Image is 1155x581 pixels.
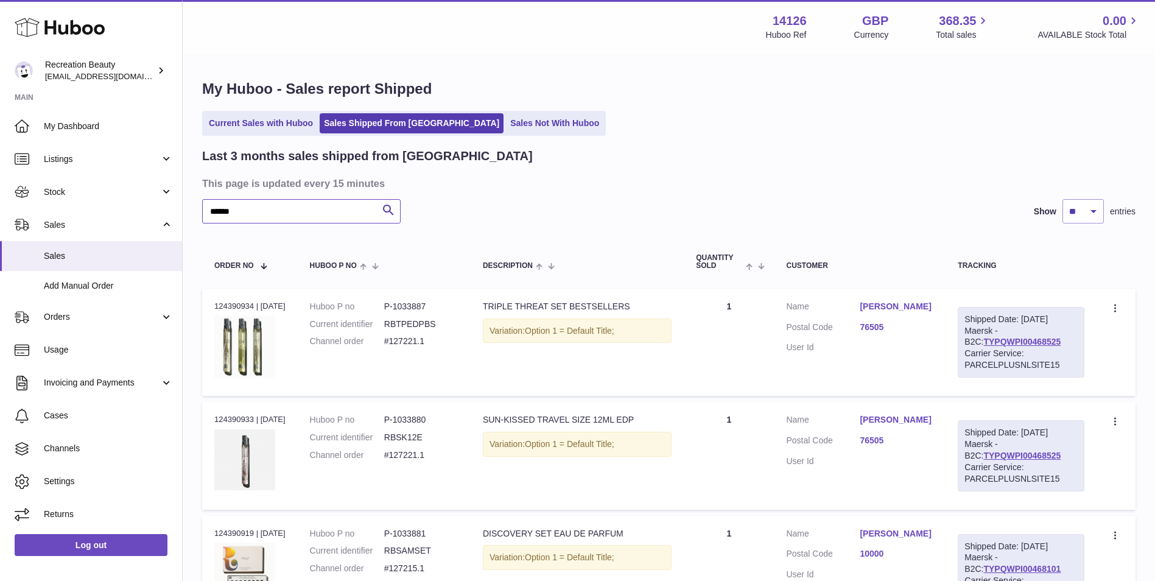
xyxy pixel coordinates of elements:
div: Carrier Service: PARCELPLUSNLSITE15 [964,462,1078,485]
dt: Name [786,528,860,543]
td: 1 [684,289,774,396]
a: 76505 [860,435,933,446]
a: [PERSON_NAME] [860,301,933,312]
div: Maersk - B2C: [958,307,1084,378]
strong: GBP [862,13,888,29]
a: Log out [15,534,167,556]
dd: #127221.1 [384,449,458,461]
label: Show [1034,206,1056,217]
dt: Huboo P no [310,301,384,312]
dd: P-1033881 [384,528,458,540]
span: 368.35 [939,13,976,29]
span: Invoicing and Payments [44,377,160,389]
a: [PERSON_NAME] [860,528,933,540]
dt: User Id [786,342,860,353]
div: Carrier Service: PARCELPLUSNLSITE15 [964,348,1078,371]
dd: RBSAMSET [384,545,458,557]
dt: Current identifier [310,432,384,443]
span: Option 1 = Default Title; [525,326,614,336]
div: Customer [786,262,933,270]
div: 124390934 | [DATE] [214,301,286,312]
span: Sales [44,250,173,262]
div: 124390933 | [DATE] [214,414,286,425]
div: Variation: [483,432,672,457]
a: Current Sales with Huboo [205,113,317,133]
div: 124390919 | [DATE] [214,528,286,539]
div: Tracking [958,262,1084,270]
span: Orders [44,311,160,323]
span: Cases [44,410,173,421]
img: 13_4651be41-76d3-452b-a5a0-062e7e423786.jpg [214,315,275,378]
dt: User Id [786,569,860,580]
span: Total sales [936,29,990,41]
dt: Huboo P no [310,528,384,540]
a: TYPQWPI00468525 [983,337,1061,347]
dt: Postal Code [786,435,860,449]
dd: P-1033887 [384,301,458,312]
h3: This page is updated every 15 minutes [202,177,1132,190]
div: Shipped Date: [DATE] [964,427,1078,438]
dd: RBTPEDPBS [384,319,458,330]
span: Huboo P no [310,262,357,270]
div: Currency [854,29,889,41]
div: Shipped Date: [DATE] [964,314,1078,325]
span: Channels [44,443,173,454]
div: Maersk - B2C: [958,420,1084,491]
span: Order No [214,262,254,270]
dd: #127215.1 [384,563,458,574]
span: Description [483,262,533,270]
span: My Dashboard [44,121,173,132]
dt: Channel order [310,563,384,574]
dt: Name [786,414,860,429]
h1: My Huboo - Sales report Shipped [202,79,1136,99]
dt: Channel order [310,449,384,461]
a: [PERSON_NAME] [860,414,933,426]
span: Listings [44,153,160,165]
span: [EMAIL_ADDRESS][DOMAIN_NAME] [45,71,179,81]
img: barney@recreationbeauty.com [15,62,33,80]
dd: P-1033880 [384,414,458,426]
span: Returns [44,509,173,520]
a: 368.35 Total sales [936,13,990,41]
div: TRIPLE THREAT SET BESTSELLERS [483,301,672,312]
dt: Channel order [310,336,384,347]
h2: Last 3 months sales shipped from [GEOGRAPHIC_DATA] [202,148,533,164]
div: Recreation Beauty [45,59,155,82]
span: Stock [44,186,160,198]
dt: User Id [786,456,860,467]
td: 1 [684,402,774,509]
strong: 14126 [773,13,807,29]
span: Add Manual Order [44,280,173,292]
span: 0.00 [1103,13,1126,29]
div: Variation: [483,319,672,343]
dd: RBSK12E [384,432,458,443]
span: Settings [44,476,173,487]
span: Sales [44,219,160,231]
span: Quantity Sold [696,254,743,270]
span: Option 1 = Default Title; [525,552,614,562]
span: AVAILABLE Stock Total [1037,29,1140,41]
a: 76505 [860,322,933,333]
a: Sales Shipped From [GEOGRAPHIC_DATA] [320,113,504,133]
dd: #127221.1 [384,336,458,347]
a: 0.00 AVAILABLE Stock Total [1037,13,1140,41]
dt: Postal Code [786,322,860,336]
div: Shipped Date: [DATE] [964,541,1078,552]
dt: Current identifier [310,319,384,330]
span: Option 1 = Default Title; [525,439,614,449]
div: Variation: [483,545,672,570]
a: Sales Not With Huboo [506,113,603,133]
a: 10000 [860,548,933,560]
div: SUN-KISSED TRAVEL SIZE 12ML EDP [483,414,672,426]
img: SunKissed-Bottle.jpg [214,429,275,490]
div: Huboo Ref [766,29,807,41]
dt: Huboo P no [310,414,384,426]
a: TYPQWPI00468525 [983,451,1061,460]
span: entries [1110,206,1136,217]
dt: Current identifier [310,545,384,557]
span: Usage [44,344,173,356]
a: TYPQWPI00468101 [983,564,1061,574]
dt: Postal Code [786,548,860,563]
dt: Name [786,301,860,315]
div: DISCOVERY SET EAU DE PARFUM [483,528,672,540]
